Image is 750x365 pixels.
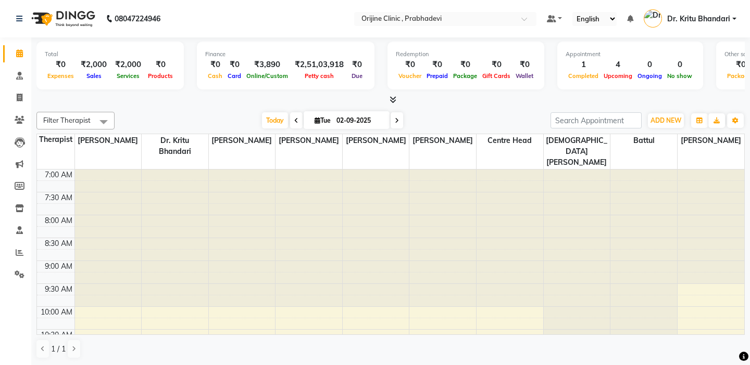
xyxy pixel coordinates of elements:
[43,238,74,249] div: 8:30 AM
[43,284,74,295] div: 9:30 AM
[424,72,451,80] span: Prepaid
[205,50,366,59] div: Finance
[43,170,74,180] div: 7:00 AM
[477,134,543,147] span: Centre Head
[27,4,98,33] img: logo
[480,59,513,71] div: ₹0
[37,134,74,145] div: Therapist
[244,72,291,80] span: Online/Custom
[225,72,244,80] span: Card
[665,59,695,71] div: 0
[678,134,744,147] span: [PERSON_NAME]
[302,72,336,80] span: Petty cash
[665,72,695,80] span: No show
[205,72,225,80] span: Cash
[333,113,385,128] input: 2025-09-02
[424,59,451,71] div: ₹0
[566,59,601,71] div: 1
[343,134,409,147] span: [PERSON_NAME]
[610,134,677,147] span: Battul
[601,72,635,80] span: Upcoming
[480,72,513,80] span: Gift Cards
[244,59,291,71] div: ₹3,890
[349,72,365,80] span: Due
[43,215,74,226] div: 8:00 AM
[43,116,91,124] span: Filter Therapist
[75,134,142,147] span: [PERSON_NAME]
[205,59,225,71] div: ₹0
[45,59,77,71] div: ₹0
[43,261,74,272] div: 9:00 AM
[409,134,476,147] span: [PERSON_NAME]
[396,72,424,80] span: Voucher
[115,4,160,33] b: 08047224946
[225,59,244,71] div: ₹0
[601,59,635,71] div: 4
[667,14,730,24] span: Dr. Kritu Bhandari
[451,59,480,71] div: ₹0
[84,72,104,80] span: Sales
[451,72,480,80] span: Package
[45,50,176,59] div: Total
[396,59,424,71] div: ₹0
[651,116,681,124] span: ADD NEW
[51,344,66,355] span: 1 / 1
[513,72,536,80] span: Wallet
[544,134,610,169] span: [DEMOGRAPHIC_DATA][PERSON_NAME]
[635,59,665,71] div: 0
[312,116,333,124] span: Tue
[145,59,176,71] div: ₹0
[45,72,77,80] span: Expenses
[142,134,208,158] span: Dr. Kritu Bhandari
[348,59,366,71] div: ₹0
[644,9,662,28] img: Dr. Kritu Bhandari
[566,50,695,59] div: Appointment
[635,72,665,80] span: Ongoing
[262,112,288,128] span: Today
[396,50,536,59] div: Redemption
[291,59,348,71] div: ₹2,51,03,918
[648,113,684,128] button: ADD NEW
[551,112,642,128] input: Search Appointment
[111,59,145,71] div: ₹2,000
[513,59,536,71] div: ₹0
[77,59,111,71] div: ₹2,000
[209,134,276,147] span: [PERSON_NAME]
[114,72,142,80] span: Services
[276,134,342,147] span: [PERSON_NAME]
[145,72,176,80] span: Products
[39,307,74,318] div: 10:00 AM
[43,192,74,203] div: 7:30 AM
[566,72,601,80] span: Completed
[39,330,74,341] div: 10:30 AM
